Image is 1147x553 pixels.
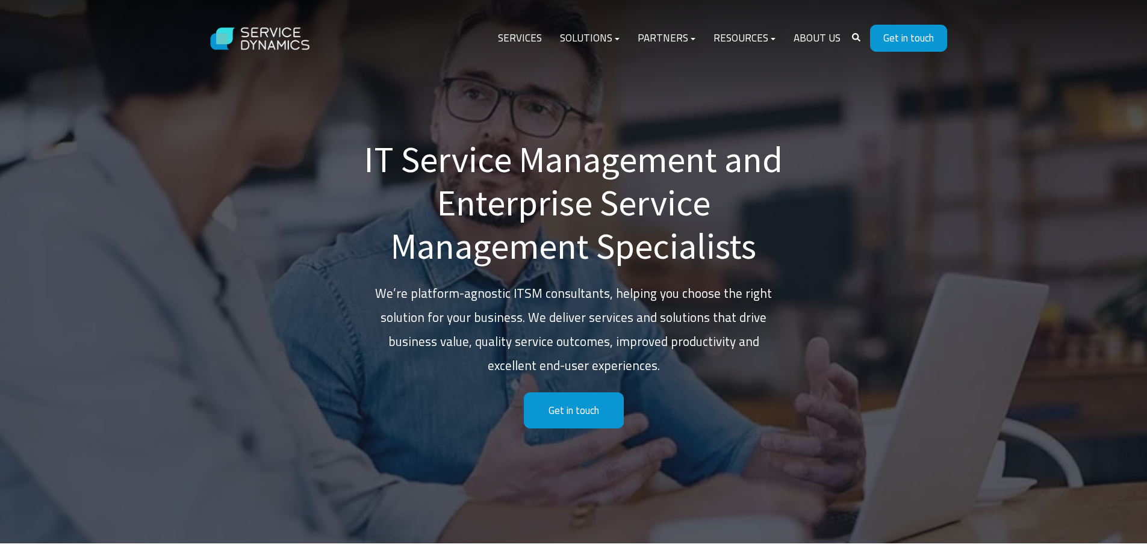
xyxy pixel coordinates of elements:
a: Services [489,24,551,53]
a: Get in touch [524,392,624,429]
a: Get in touch [870,25,947,52]
p: We’re platform-agnostic ITSM consultants, helping you choose the right solution for your business... [363,282,785,378]
div: Navigation Menu [489,24,850,53]
img: Service Dynamics Logo - White [200,16,321,62]
a: Solutions [551,24,629,53]
a: Resources [704,24,785,53]
a: About Us [785,24,850,53]
a: Partners [629,24,704,53]
h1: IT Service Management and Enterprise Service Management Specialists [363,138,785,268]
